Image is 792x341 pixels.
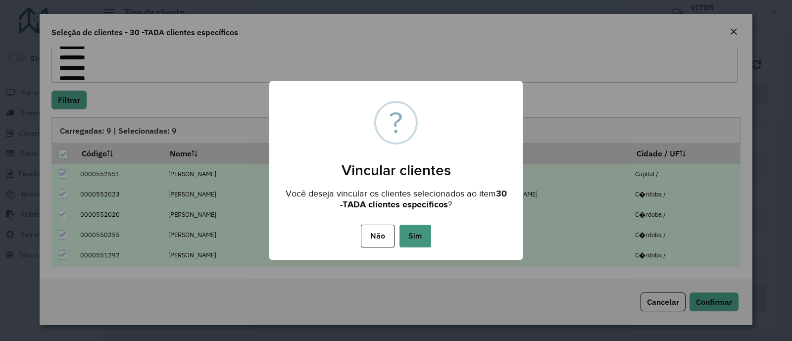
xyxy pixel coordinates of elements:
[269,179,523,212] div: Você deseja vincular os clientes selecionados ao item ?
[389,103,403,143] div: ?
[269,149,523,179] h2: Vincular clientes
[399,225,431,247] button: Sim
[361,225,394,247] button: Não
[340,189,507,209] strong: 30 -TADA clientes específicos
